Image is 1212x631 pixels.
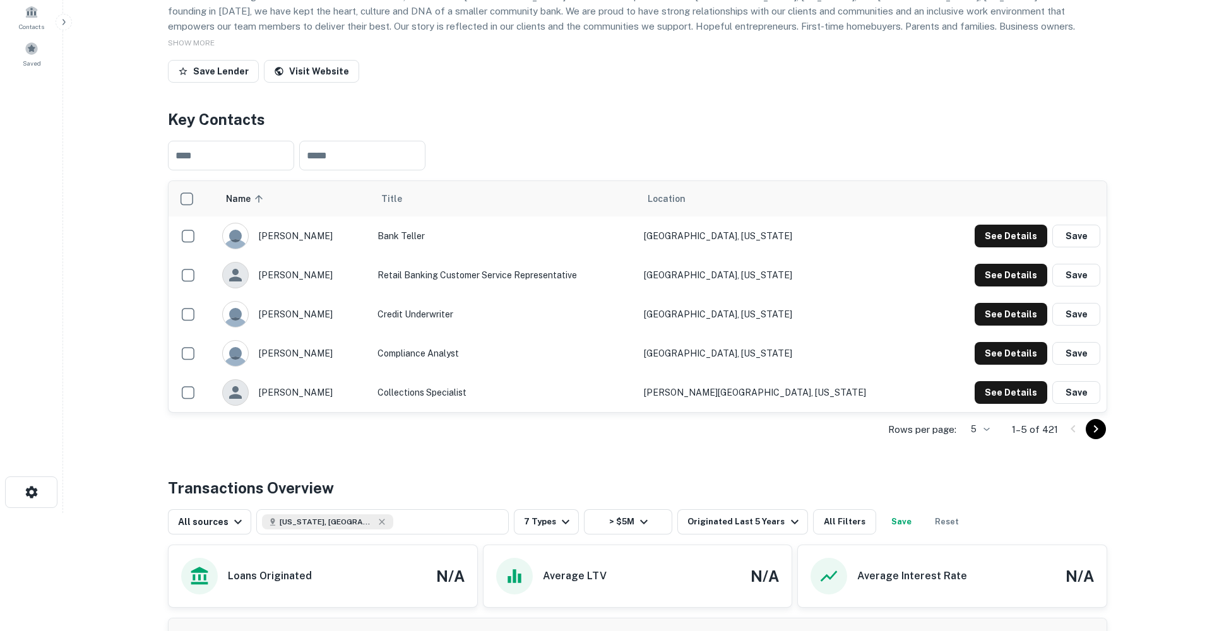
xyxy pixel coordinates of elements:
button: Reset [927,509,967,534]
h6: Loans Originated [228,569,312,584]
h4: Transactions Overview [168,476,334,499]
button: Save [1052,225,1100,247]
h4: N/A [1066,565,1094,587]
button: Save [1052,381,1100,404]
td: [GEOGRAPHIC_DATA], [US_STATE] [638,256,933,295]
img: 9c8pery4andzj6ohjkjp54ma2 [223,223,248,249]
button: Save Lender [168,60,259,83]
button: Save your search to get updates of matches that match your search criteria. [881,509,922,534]
div: All sources [178,514,246,529]
span: SHOW MORE [168,38,215,47]
span: Contacts [19,21,44,32]
button: Save [1052,303,1100,326]
div: Originated Last 5 Years [687,514,802,529]
th: Location [638,181,933,216]
h4: Key Contacts [168,108,1107,131]
span: Name [226,191,267,206]
button: All Filters [813,509,876,534]
iframe: Chat Widget [1149,530,1212,591]
td: Compliance Analyst [371,334,638,373]
span: Title [381,191,419,206]
p: 1–5 of 421 [1012,422,1058,437]
td: [PERSON_NAME][GEOGRAPHIC_DATA], [US_STATE] [638,373,933,412]
button: See Details [975,225,1047,247]
span: Saved [23,58,41,68]
th: Name [216,181,371,216]
button: > $5M [584,509,672,534]
span: [US_STATE], [GEOGRAPHIC_DATA] [280,516,374,528]
div: [PERSON_NAME] [222,262,364,288]
button: See Details [975,303,1047,326]
a: Saved [4,37,59,71]
h4: N/A [436,565,465,587]
div: scrollable content [169,181,1107,412]
td: Retail Banking Customer Service Representative [371,256,638,295]
img: 9c8pery4andzj6ohjkjp54ma2 [223,341,248,366]
button: See Details [975,264,1047,286]
button: See Details [975,381,1047,404]
div: [PERSON_NAME] [222,223,364,249]
button: Save [1052,342,1100,365]
button: [US_STATE], [GEOGRAPHIC_DATA] [256,509,509,534]
button: Originated Last 5 Years [677,509,807,534]
h6: Average Interest Rate [857,569,967,584]
button: Go to next page [1086,419,1106,439]
h4: N/A [751,565,779,587]
div: [PERSON_NAME] [222,340,364,367]
button: See Details [975,342,1047,365]
td: [GEOGRAPHIC_DATA], [US_STATE] [638,216,933,256]
td: [GEOGRAPHIC_DATA], [US_STATE] [638,295,933,334]
button: 7 Types [514,509,579,534]
img: 9c8pery4andzj6ohjkjp54ma2 [223,302,248,327]
button: Save [1052,264,1100,286]
a: Visit Website [264,60,359,83]
div: [PERSON_NAME] [222,379,364,406]
span: Location [648,191,686,206]
div: [PERSON_NAME] [222,301,364,327]
td: Collections Specialist [371,373,638,412]
td: [GEOGRAPHIC_DATA], [US_STATE] [638,334,933,373]
th: Title [371,181,638,216]
td: Bank Teller [371,216,638,256]
div: 5 [961,420,992,439]
td: Credit Underwriter [371,295,638,334]
button: All sources [168,509,251,534]
p: Rows per page: [888,422,956,437]
h6: Average LTV [543,569,607,584]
